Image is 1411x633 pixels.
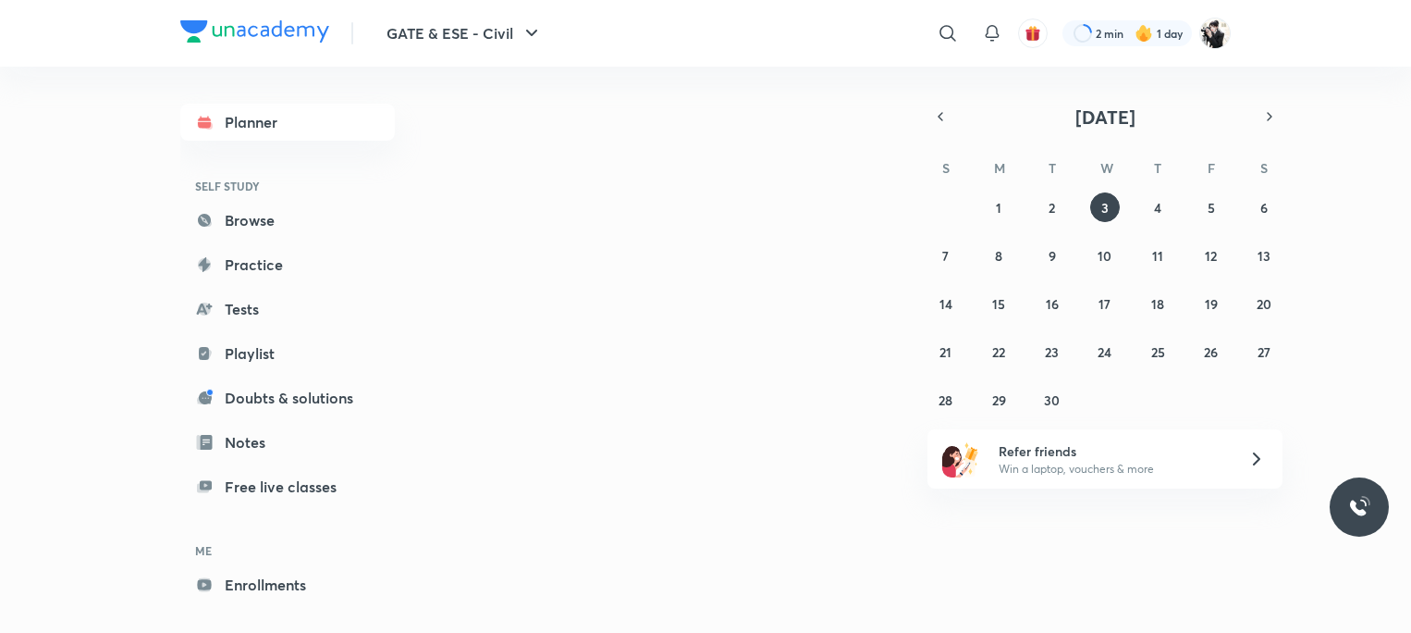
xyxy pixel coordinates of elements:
[942,247,949,265] abbr: September 7, 2025
[180,468,395,505] a: Free live classes
[994,159,1005,177] abbr: Monday
[984,289,1013,318] button: September 15, 2025
[999,461,1226,478] p: Win a laptop, vouchers & more
[1196,337,1226,366] button: September 26, 2025
[984,337,1013,366] button: September 22, 2025
[1257,295,1271,313] abbr: September 20, 2025
[999,441,1226,461] h6: Refer friends
[1258,343,1270,361] abbr: September 27, 2025
[939,391,952,409] abbr: September 28, 2025
[1249,192,1279,222] button: September 6, 2025
[1018,19,1048,48] button: avatar
[1154,159,1161,177] abbr: Thursday
[1260,159,1268,177] abbr: Saturday
[180,246,395,283] a: Practice
[992,391,1006,409] abbr: September 29, 2025
[1249,337,1279,366] button: September 27, 2025
[180,379,395,416] a: Doubts & solutions
[180,202,395,239] a: Browse
[180,291,395,328] a: Tests
[1208,159,1215,177] abbr: Friday
[992,295,1005,313] abbr: September 15, 2025
[1196,241,1226,270] button: September 12, 2025
[1204,343,1218,361] abbr: September 26, 2025
[1208,199,1215,217] abbr: September 5, 2025
[1143,241,1172,270] button: September 11, 2025
[1205,295,1218,313] abbr: September 19, 2025
[931,289,961,318] button: September 14, 2025
[1152,247,1163,265] abbr: September 11, 2025
[939,295,952,313] abbr: September 14, 2025
[1090,241,1120,270] button: September 10, 2025
[180,424,395,461] a: Notes
[931,241,961,270] button: September 7, 2025
[180,104,395,141] a: Planner
[1045,343,1059,361] abbr: September 23, 2025
[1199,18,1231,49] img: Lucky verma
[984,385,1013,415] button: September 29, 2025
[1037,385,1067,415] button: September 30, 2025
[180,20,329,47] a: Company Logo
[939,343,951,361] abbr: September 21, 2025
[1348,496,1370,518] img: ttu
[1151,295,1164,313] abbr: September 18, 2025
[953,104,1257,130] button: [DATE]
[1098,247,1111,265] abbr: September 10, 2025
[1101,199,1109,217] abbr: September 3, 2025
[1049,199,1055,217] abbr: September 2, 2025
[180,535,395,566] h6: ME
[1098,343,1111,361] abbr: September 24, 2025
[1037,192,1067,222] button: September 2, 2025
[1049,159,1056,177] abbr: Tuesday
[931,337,961,366] button: September 21, 2025
[1037,289,1067,318] button: September 16, 2025
[1143,192,1172,222] button: September 4, 2025
[931,385,961,415] button: September 28, 2025
[180,566,395,603] a: Enrollments
[942,441,979,478] img: referral
[1025,25,1041,42] img: avatar
[1135,24,1153,43] img: streak
[992,343,1005,361] abbr: September 22, 2025
[375,15,554,52] button: GATE & ESE - Civil
[1090,289,1120,318] button: September 17, 2025
[1260,199,1268,217] abbr: September 6, 2025
[1151,343,1165,361] abbr: September 25, 2025
[1249,241,1279,270] button: September 13, 2025
[1075,105,1135,130] span: [DATE]
[1154,199,1161,217] abbr: September 4, 2025
[984,192,1013,222] button: September 1, 2025
[1143,337,1172,366] button: September 25, 2025
[1249,289,1279,318] button: September 20, 2025
[180,335,395,372] a: Playlist
[942,159,950,177] abbr: Sunday
[180,170,395,202] h6: SELF STUDY
[1044,391,1060,409] abbr: September 30, 2025
[1196,289,1226,318] button: September 19, 2025
[1143,289,1172,318] button: September 18, 2025
[1046,295,1059,313] abbr: September 16, 2025
[1098,295,1110,313] abbr: September 17, 2025
[1090,337,1120,366] button: September 24, 2025
[1090,192,1120,222] button: September 3, 2025
[984,241,1013,270] button: September 8, 2025
[1100,159,1113,177] abbr: Wednesday
[1037,241,1067,270] button: September 9, 2025
[996,199,1001,217] abbr: September 1, 2025
[1037,337,1067,366] button: September 23, 2025
[1196,192,1226,222] button: September 5, 2025
[1205,247,1217,265] abbr: September 12, 2025
[1049,247,1056,265] abbr: September 9, 2025
[180,20,329,43] img: Company Logo
[1258,247,1270,265] abbr: September 13, 2025
[995,247,1002,265] abbr: September 8, 2025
